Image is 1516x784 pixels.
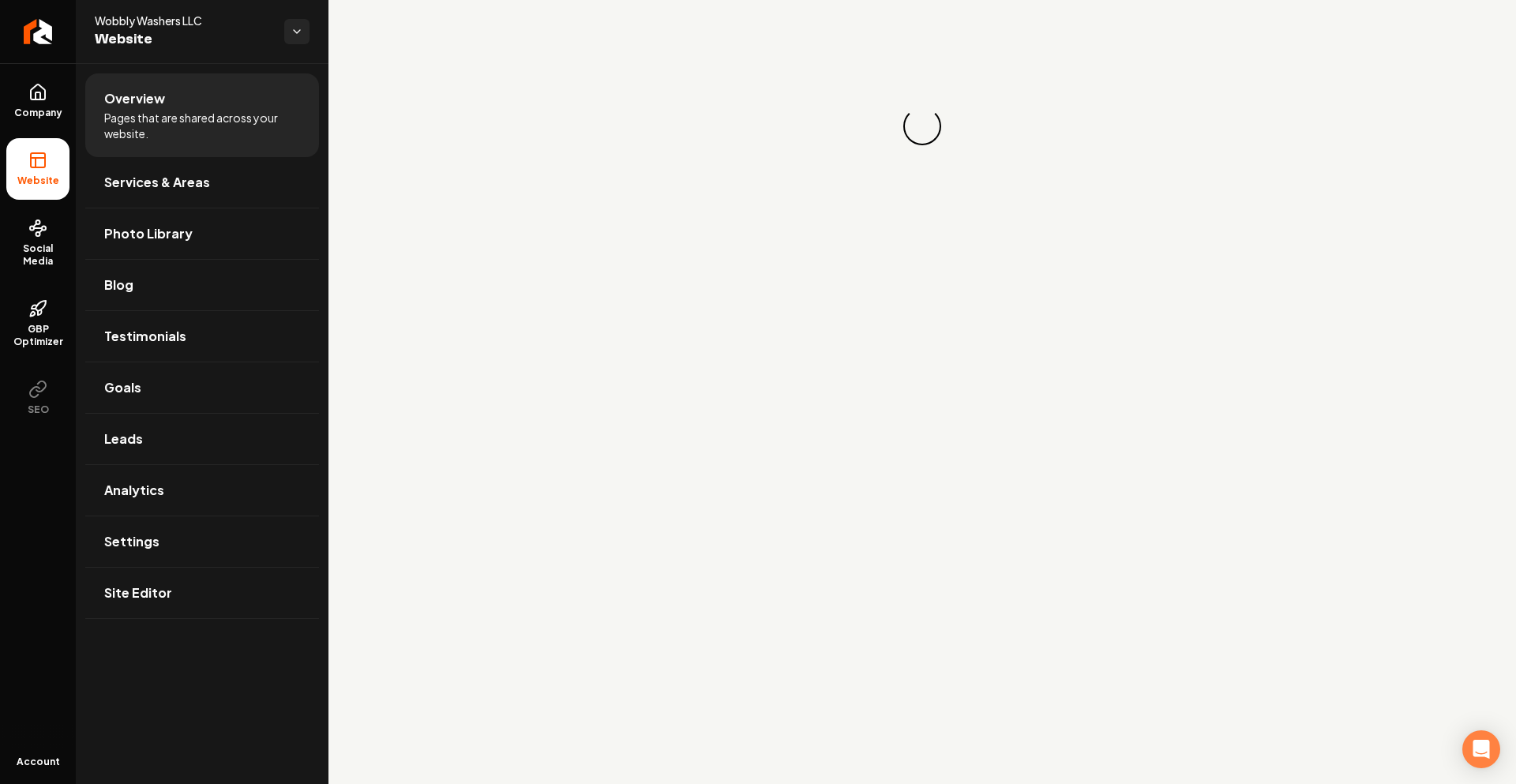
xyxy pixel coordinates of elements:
span: Goals [104,378,141,397]
a: GBP Optimizer [6,287,69,361]
span: Wobbly Washers LLC [95,13,272,28]
div: Open Intercom Messenger [1462,730,1500,768]
span: Settings [104,532,159,551]
a: Blog [85,260,319,310]
a: Goals [85,362,319,413]
span: Blog [104,276,133,294]
a: Services & Areas [85,157,319,208]
a: Site Editor [85,568,319,618]
span: Site Editor [104,583,172,602]
span: Pages that are shared across your website. [104,110,300,141]
span: Company [8,107,69,119]
img: Rebolt Logo [24,19,53,44]
a: Photo Library [85,208,319,259]
span: Analytics [104,481,164,500]
span: Testimonials [104,327,186,346]
span: Website [95,28,272,51]
a: Company [6,70,69,132]
span: Account [17,756,60,768]
button: SEO [6,367,69,429]
span: Website [11,174,66,187]
span: Overview [104,89,165,108]
a: Social Media [6,206,69,280]
span: SEO [21,403,55,416]
a: Analytics [85,465,319,516]
div: Loading [903,107,941,145]
span: Social Media [6,242,69,268]
span: Leads [104,430,143,448]
span: GBP Optimizer [6,323,69,348]
span: Photo Library [104,224,193,243]
a: Testimonials [85,311,319,362]
a: Leads [85,414,319,464]
span: Services & Areas [104,173,210,192]
a: Settings [85,516,319,567]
